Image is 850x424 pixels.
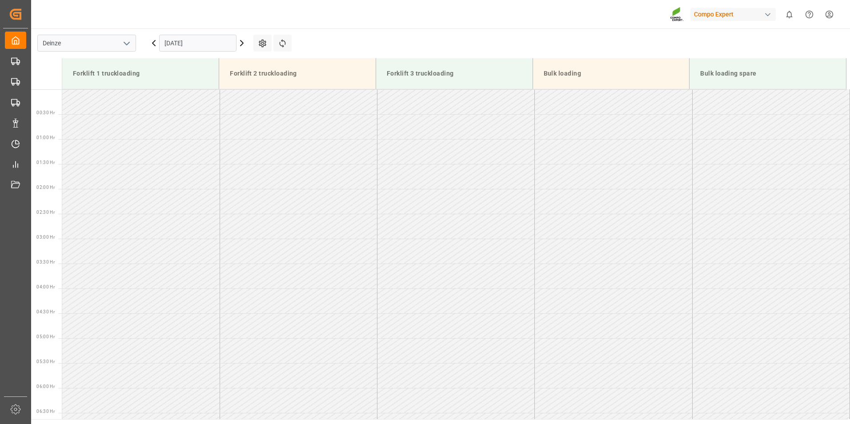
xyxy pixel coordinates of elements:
[690,6,779,23] button: Compo Expert
[383,65,525,82] div: Forklift 3 truckloading
[36,309,55,314] span: 04:30 Hr
[540,65,682,82] div: Bulk loading
[36,384,55,389] span: 06:00 Hr
[36,409,55,414] span: 06:30 Hr
[36,359,55,364] span: 05:30 Hr
[69,65,212,82] div: Forklift 1 truckloading
[697,65,839,82] div: Bulk loading spare
[159,35,237,52] input: DD.MM.YYYY
[779,4,799,24] button: show 0 new notifications
[36,110,55,115] span: 00:30 Hr
[226,65,369,82] div: Forklift 2 truckloading
[690,8,776,21] div: Compo Expert
[36,235,55,240] span: 03:00 Hr
[36,210,55,215] span: 02:30 Hr
[36,260,55,264] span: 03:30 Hr
[36,160,55,165] span: 01:30 Hr
[799,4,819,24] button: Help Center
[36,284,55,289] span: 04:00 Hr
[37,35,136,52] input: Type to search/select
[36,185,55,190] span: 02:00 Hr
[670,7,684,22] img: Screenshot%202023-09-29%20at%2010.02.21.png_1712312052.png
[36,135,55,140] span: 01:00 Hr
[36,334,55,339] span: 05:00 Hr
[120,36,133,50] button: open menu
